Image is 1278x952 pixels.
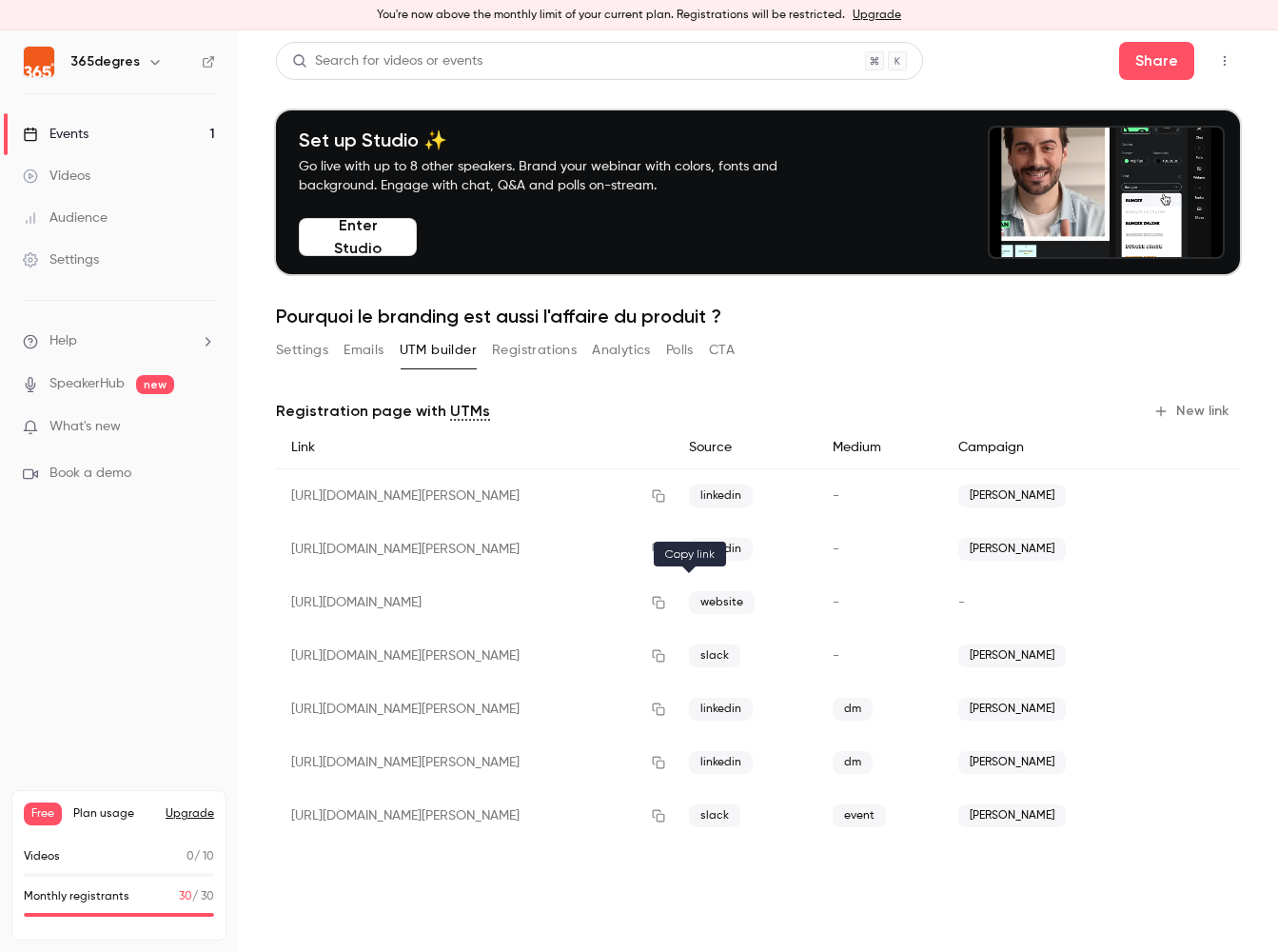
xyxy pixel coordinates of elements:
button: Registrations [492,335,577,366]
span: 30 [179,891,192,902]
span: - [833,543,839,556]
span: [PERSON_NAME] [958,485,1066,507]
a: SpeakerHub [49,374,125,394]
span: website [689,591,755,614]
button: UTM builder [400,335,477,366]
span: - [833,596,839,609]
span: Free [24,803,62,825]
span: Plan usage [73,806,154,822]
h6: 365degres [70,52,140,71]
span: Book a demo [49,464,131,484]
span: dm [833,751,873,774]
span: - [958,596,965,609]
p: / 10 [187,848,214,865]
button: Polls [666,335,694,366]
div: [URL][DOMAIN_NAME][PERSON_NAME] [276,789,674,843]
span: [PERSON_NAME] [958,751,1066,774]
span: event [833,804,886,827]
button: Analytics [592,335,651,366]
div: Videos [23,167,90,186]
button: Share [1119,42,1194,80]
div: [URL][DOMAIN_NAME][PERSON_NAME] [276,629,674,683]
h1: Pourquoi le branding est aussi l'affaire du produit ? [276,305,1240,327]
div: Medium [817,426,942,469]
span: linkedin [689,698,753,721]
span: new [136,375,174,394]
div: Source [674,426,817,469]
div: Campaign [943,426,1150,469]
div: [URL][DOMAIN_NAME][PERSON_NAME] [276,736,674,789]
span: - [833,649,839,663]
a: UTMs [450,400,490,423]
button: Upgrade [166,806,214,822]
span: slack [689,804,740,827]
h4: Set up Studio ✨ [299,129,822,151]
span: dm [833,698,873,721]
li: help-dropdown-opener [23,331,215,351]
span: What's new [49,417,121,437]
button: Enter Studio [299,218,417,256]
span: [PERSON_NAME] [958,698,1066,721]
span: Help [49,331,77,351]
span: slack [689,645,740,667]
p: Monthly registrants [24,888,129,905]
p: / 30 [179,888,214,905]
div: Search for videos or events [292,51,482,71]
div: [URL][DOMAIN_NAME] [276,576,674,629]
span: linkedin [689,538,753,561]
span: [PERSON_NAME] [958,538,1066,561]
button: Settings [276,335,328,366]
div: Settings [23,250,99,269]
p: Videos [24,848,60,865]
p: Go live with up to 8 other speakers. Brand your webinar with colors, fonts and background. Engage... [299,157,822,195]
span: [PERSON_NAME] [958,804,1066,827]
div: Link [276,426,674,469]
span: - [833,489,839,503]
div: Events [23,125,88,144]
div: Audience [23,208,108,228]
span: [PERSON_NAME] [958,645,1066,667]
div: [URL][DOMAIN_NAME][PERSON_NAME] [276,683,674,736]
button: Emails [344,335,383,366]
button: New link [1146,396,1240,426]
span: linkedin [689,751,753,774]
img: 365degres [24,47,54,77]
a: Upgrade [853,8,901,23]
div: [URL][DOMAIN_NAME][PERSON_NAME] [276,523,674,576]
p: Registration page with [276,400,490,423]
div: [URL][DOMAIN_NAME][PERSON_NAME] [276,469,674,524]
span: 0 [187,851,194,863]
button: CTA [709,335,735,366]
span: linkedin [689,485,753,507]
